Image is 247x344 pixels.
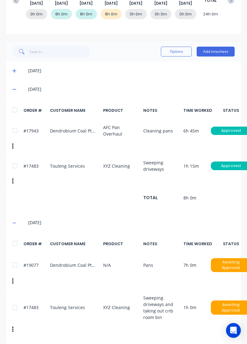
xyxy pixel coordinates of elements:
[154,1,167,6] span: [DATE]
[150,9,172,19] div: 0h 0m
[197,47,235,57] button: Add timesheet
[183,107,224,113] div: TIME WORKED
[30,45,90,58] input: Search...
[50,107,99,113] div: CUSTOMER NAME
[28,67,235,74] div: [DATE]
[23,107,47,113] div: ORDER #
[226,323,241,338] div: Open Intercom Messenger
[103,241,140,247] div: PRODUCT
[101,9,122,19] div: 8h 0m
[80,1,93,6] span: [DATE]
[50,241,99,247] div: CUSTOMER NAME
[161,47,192,57] button: Options
[175,9,196,19] div: 0h 0m
[143,241,180,247] div: NOTES
[28,219,235,226] div: [DATE]
[105,1,118,6] span: [DATE]
[129,1,142,6] span: [DATE]
[23,241,47,247] div: ORDER #
[51,9,72,19] div: 8h 0m
[26,9,47,19] div: 0h 0m
[55,1,68,6] span: [DATE]
[143,107,180,113] div: NOTES
[76,9,97,19] div: 8h 0m
[227,241,235,247] div: STATUS
[28,86,235,93] div: [DATE]
[103,107,140,113] div: PRODUCT
[200,9,221,19] div: 24h 0m
[125,9,147,19] div: 0h 0m
[30,1,43,6] span: [DATE]
[227,107,235,113] div: STATUS
[179,1,192,6] span: [DATE]
[183,241,224,247] div: TIME WORKED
